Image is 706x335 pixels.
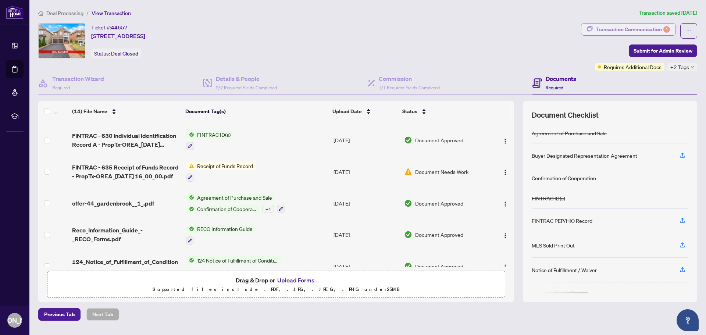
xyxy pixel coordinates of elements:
span: +2 Tags [670,63,689,71]
span: Deal Closed [111,50,138,57]
span: Deal Processing [46,10,83,17]
img: Document Status [404,262,412,270]
span: Previous Tab [44,309,75,320]
span: Document Approved [415,231,463,239]
h4: Details & People [216,74,277,83]
th: Upload Date [329,101,400,122]
img: Document Status [404,231,412,239]
button: Status IconRECO Information Guide [186,225,256,245]
span: Submit for Admin Review [634,45,692,57]
span: (14) File Name [72,107,107,115]
span: Required [52,85,70,90]
img: Logo [502,201,508,207]
span: Document Approved [415,136,463,144]
span: FINTRAC - 630 Individual Identification Record A - PropTx-OREA_[DATE] 16_06_14.pdf [72,131,180,149]
div: Buyer Designated Representation Agreement [532,152,637,160]
img: logo [6,6,24,19]
span: Required [546,85,563,90]
button: Logo [499,229,511,240]
img: Document Status [404,199,412,207]
img: Status Icon [186,193,194,202]
h4: Transaction Wizard [52,74,104,83]
img: Logo [502,264,508,270]
button: Previous Tab [38,308,81,321]
button: Logo [499,134,511,146]
img: Status Icon [186,225,194,233]
div: Status: [91,49,141,58]
td: [DATE] [331,125,401,156]
img: Document Status [404,136,412,144]
span: ellipsis [686,28,691,33]
span: FINTRAC - 635 Receipt of Funds Record - PropTx-OREA_[DATE] 16_00_00.pdf [72,163,180,181]
img: Logo [502,170,508,175]
td: [DATE] [331,156,401,188]
div: Notice of Fulfillment / Waiver [532,266,597,274]
li: / [86,9,89,17]
div: FINTRAC ID(s) [532,194,565,202]
th: Status [399,101,487,122]
button: Status IconFINTRAC ID(s) [186,131,233,150]
button: Open asap [677,309,699,331]
span: [STREET_ADDRESS] [91,32,145,40]
span: 2/2 Required Fields Completed [216,85,277,90]
span: RECO Information Guide [194,225,256,233]
span: 1/1 Required Fields Completed [379,85,440,90]
div: Ticket #: [91,23,128,32]
th: (14) File Name [69,101,182,122]
img: Status Icon [186,131,194,139]
div: MLS Sold Print Out [532,241,575,249]
img: Logo [502,233,508,239]
span: 124 Notice of Fulfillment of Condition(s) - Agreement of Purchase and Sale [194,256,281,264]
span: Document Checklist [532,110,599,120]
button: Logo [499,166,511,178]
span: Document Approved [415,262,463,270]
td: [DATE] [331,219,401,250]
div: FINTRAC PEP/HIO Record [532,217,592,225]
button: Status IconReceipt of Funds Record [186,162,256,182]
img: Status Icon [186,162,194,170]
span: offer-44_gardenbrook__1_.pdf [72,199,154,208]
span: Status [402,107,417,115]
span: Requires Additional Docs [604,63,662,71]
span: FINTRAC ID(s) [194,131,233,139]
button: Submit for Admin Review [629,44,697,57]
img: Logo [502,138,508,144]
button: Status IconAgreement of Purchase and SaleStatus IconConfirmation of Cooperation+1 [186,193,285,213]
div: Transaction Communication [596,24,670,35]
h4: Commission [379,74,440,83]
span: Receipt of Funds Record [194,162,256,170]
div: Agreement of Purchase and Sale [532,129,607,137]
span: Document Approved [415,199,463,207]
div: 1 [663,26,670,33]
img: Status Icon [186,205,194,213]
span: View Transaction [92,10,131,17]
button: Status Icon124 Notice of Fulfillment of Condition(s) - Agreement of Purchase and Sale [186,256,281,276]
th: Document Tag(s) [182,101,329,122]
button: Next Tab [86,308,119,321]
div: Confirmation of Cooperation [532,174,596,182]
button: Upload Forms [275,275,317,285]
h4: Documents [546,74,576,83]
button: Logo [499,197,511,209]
img: Status Icon [186,256,194,264]
button: Logo [499,260,511,272]
article: Transaction saved [DATE] [639,9,697,17]
button: Transaction Communication1 [581,23,676,36]
td: [DATE] [331,188,401,219]
span: Drag & Drop or [236,275,317,285]
img: IMG-W12276699_1.jpg [39,24,85,58]
img: Document Status [404,168,412,176]
span: down [691,65,694,69]
span: Drag & Drop orUpload FormsSupported files include .PDF, .JPG, .JPEG, .PNG under25MB [47,271,505,298]
p: Supported files include .PDF, .JPG, .JPEG, .PNG under 25 MB [52,285,500,294]
span: 44657 [111,24,128,31]
div: + 1 [262,205,274,213]
span: Confirmation of Cooperation [194,205,259,213]
span: Document Needs Work [415,168,468,176]
span: Upload Date [332,107,362,115]
span: 124_Notice_of_Fulfillment_of_Conditions_-_Agreement_of_Purchase_and_Sale_-_A_-_PropTx-[PERSON_NAM... [72,257,180,275]
td: [DATE] [331,250,401,282]
span: Agreement of Purchase and Sale [194,193,275,202]
span: home [38,11,43,16]
span: Reco_Information_Guide_-_RECO_Forms.pdf [72,226,180,243]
